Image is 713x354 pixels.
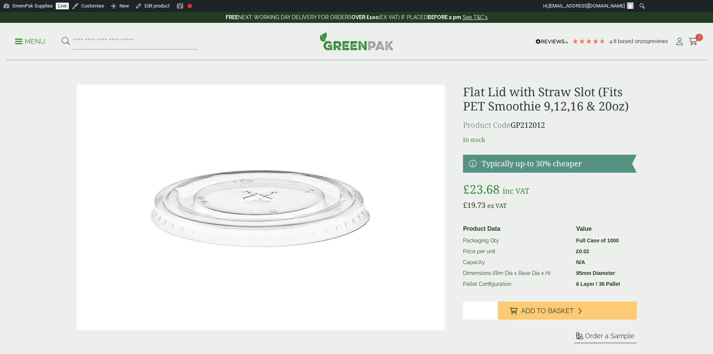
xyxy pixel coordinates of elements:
td: Price per unit [460,246,573,257]
img: REVIEWS.io [536,39,568,44]
img: GreenPak Supplies [320,32,394,50]
td: Packaging Qty [460,235,573,246]
a: Live [56,3,69,9]
a: Menu [15,37,45,45]
bdi: 19.73 [463,200,485,210]
bdi: 23.68 [463,181,500,197]
strong: Full Case of 1000 [576,237,619,243]
th: Product Data [460,223,573,235]
strong: N/A [576,259,585,265]
td: Capacity [460,257,573,268]
span: £ [463,181,470,197]
span: 3 [695,34,703,41]
i: My Account [675,38,684,45]
p: GP212012 [463,119,636,131]
span: 4.8 [609,38,618,44]
strong: 6 Layer / 36 Pallet [576,281,620,287]
img: Flat Lid With Straw Slot (Fits PET 9,12,16 & 20oz) Single Sleeve 0 [77,85,445,330]
td: Dimensions (Rim Dia x Base Dia x H) [460,268,573,279]
bdi: 0.02 [576,248,589,254]
span: reviews [650,38,668,44]
a: See T&C's [463,14,488,20]
strong: FREE [226,14,238,20]
span: Product Code [463,120,511,130]
span: £ [576,248,579,254]
span: [EMAIL_ADDRESS][DOMAIN_NAME] [549,3,625,9]
span: Based on [618,38,641,44]
span: Order a Sample [585,332,634,340]
span: inc VAT [503,186,529,196]
p: Menu [15,37,45,46]
span: ex VAT [487,202,507,210]
strong: BEFORE 2 pm [427,14,461,20]
strong: OVER £100 [351,14,379,20]
div: Focus keyphrase not set [188,4,192,8]
td: Pallet Configuration [460,279,573,290]
p: In stock [463,135,636,144]
i: Cart [689,38,698,45]
strong: 95mm Diameter [576,270,615,276]
span: 209 [641,38,650,44]
span: Add to Basket [521,307,574,315]
button: Order a Sample [574,332,637,343]
div: 4.78 Stars [572,38,606,45]
h1: Flat Lid with Straw Slot (Fits PET Smoothie 9,12,16 & 20oz) [463,85,636,114]
span: £ [463,200,467,210]
a: 3 [689,36,698,47]
th: Value [573,223,633,235]
button: Add to Basket [498,302,637,320]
